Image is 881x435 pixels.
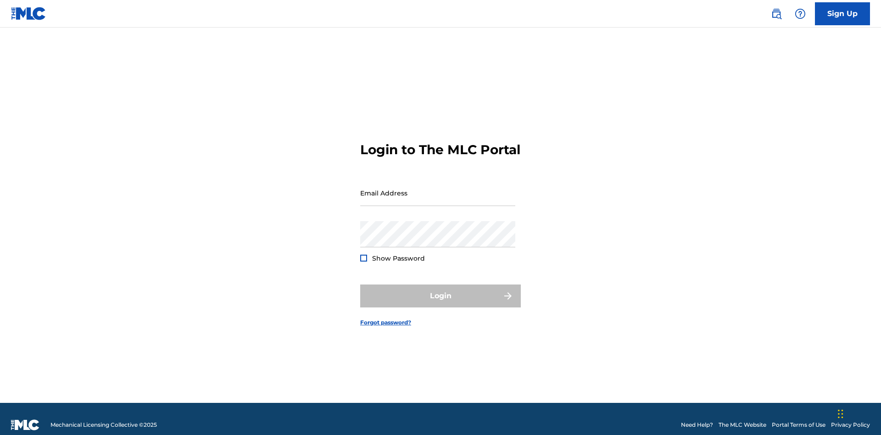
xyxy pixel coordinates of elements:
[795,8,806,19] img: help
[360,142,520,158] h3: Login to The MLC Portal
[838,400,843,428] div: Drag
[772,421,825,429] a: Portal Terms of Use
[11,7,46,20] img: MLC Logo
[50,421,157,429] span: Mechanical Licensing Collective © 2025
[372,254,425,262] span: Show Password
[681,421,713,429] a: Need Help?
[831,421,870,429] a: Privacy Policy
[791,5,809,23] div: Help
[11,419,39,430] img: logo
[771,8,782,19] img: search
[767,5,786,23] a: Public Search
[815,2,870,25] a: Sign Up
[719,421,766,429] a: The MLC Website
[360,318,411,327] a: Forgot password?
[835,391,881,435] iframe: Chat Widget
